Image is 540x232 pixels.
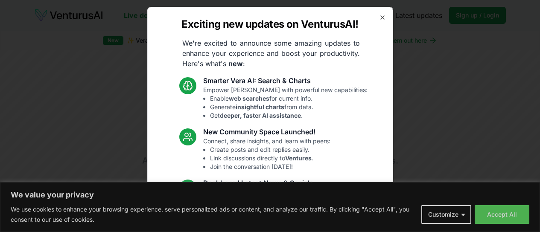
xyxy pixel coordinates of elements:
h3: Smarter Vera AI: Search & Charts [203,75,368,86]
li: Create posts and edit replies easily. [210,145,330,154]
li: Enable for current info. [210,94,368,103]
strong: trending relevant social [221,214,290,221]
p: Connect, share insights, and learn with peers: [203,137,330,171]
p: Enjoy a more streamlined, connected experience: [203,188,341,222]
strong: Ventures [285,154,312,162]
p: Empower [PERSON_NAME] with powerful new capabilities: [203,86,368,120]
p: We're excited to announce some amazing updates to enhance your experience and boost your producti... [175,38,367,69]
li: Generate from data. [210,103,368,111]
li: Access articles. [210,205,341,214]
strong: latest industry news [231,206,290,213]
strong: deeper, faster AI assistance [220,112,301,119]
h2: Exciting new updates on VenturusAI! [181,17,358,31]
strong: introductions [272,197,312,204]
li: See topics. [210,214,341,222]
li: Link discussions directly to . [210,154,330,162]
strong: web searches [229,95,269,102]
h3: Dashboard Latest News & Socials [203,178,341,188]
strong: new [228,59,243,68]
h3: New Community Space Launched! [203,127,330,137]
strong: insightful charts [236,103,284,110]
li: Standardized analysis . [210,197,341,205]
li: Join the conversation [DATE]! [210,162,330,171]
li: Get . [210,111,368,120]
